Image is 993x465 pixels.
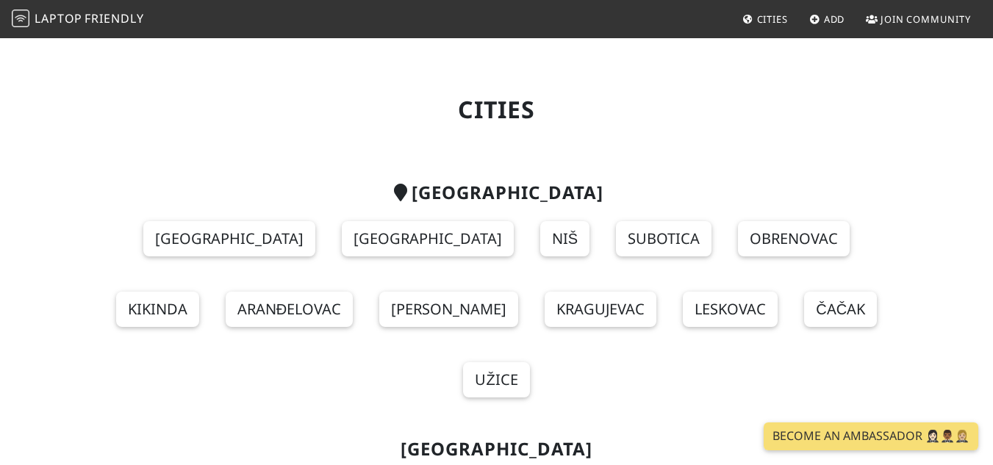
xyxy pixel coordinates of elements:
[116,292,199,327] a: Kikinda
[12,10,29,27] img: LaptopFriendly
[379,292,518,327] a: [PERSON_NAME]
[87,439,907,460] h2: [GEOGRAPHIC_DATA]
[35,10,82,26] span: Laptop
[87,182,907,203] h2: [GEOGRAPHIC_DATA]
[85,10,143,26] span: Friendly
[860,6,977,32] a: Join Community
[881,12,971,26] span: Join Community
[87,95,907,123] h1: Cities
[736,6,794,32] a: Cities
[616,221,711,256] a: Subotica
[463,362,529,397] a: Užice
[143,221,315,256] a: [GEOGRAPHIC_DATA]
[738,221,850,256] a: Obrenovac
[226,292,353,327] a: Aranđelovac
[803,6,851,32] a: Add
[540,221,589,256] a: Niš
[683,292,778,327] a: Leskovac
[757,12,788,26] span: Cities
[545,292,656,327] a: Kragujevac
[824,12,845,26] span: Add
[342,221,514,256] a: [GEOGRAPHIC_DATA]
[804,292,877,327] a: Čačak
[12,7,144,32] a: LaptopFriendly LaptopFriendly
[764,422,978,450] a: Become an Ambassador 🤵🏻‍♀️🤵🏾‍♂️🤵🏼‍♀️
